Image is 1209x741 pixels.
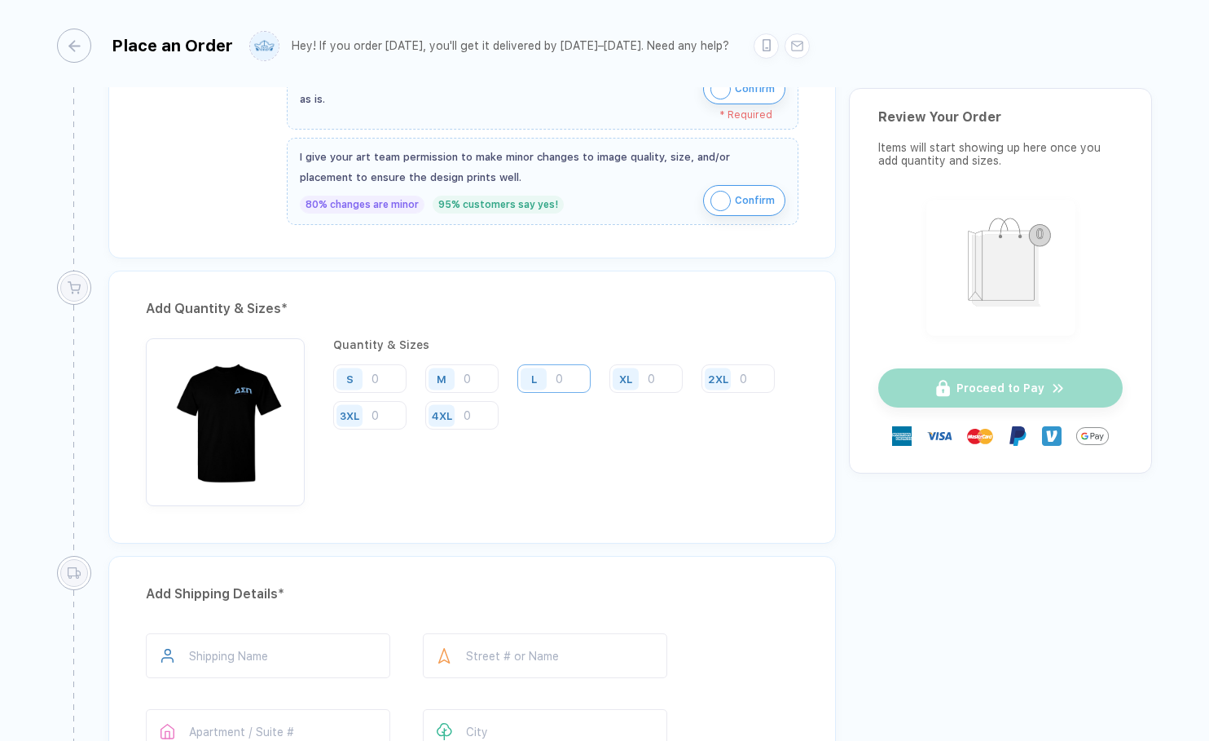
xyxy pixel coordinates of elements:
img: user profile [250,32,279,60]
div: I've checked the details of the designs and confirm that they can be printed as is. [300,68,695,109]
div: Review Your Order [878,109,1123,125]
div: 4XL [432,409,452,421]
div: 3XL [340,409,359,421]
span: Confirm [735,187,775,214]
img: icon [710,191,731,211]
div: Items will start showing up here once you add quantity and sizes. [878,141,1123,167]
div: L [531,373,537,385]
img: Paypal [1008,426,1027,446]
div: Quantity & Sizes [333,338,798,351]
div: I give your art team permission to make minor changes to image quality, size, and/or placement to... [300,147,785,187]
div: M [437,373,446,385]
img: GPay [1076,420,1109,452]
img: shopping_bag.png [934,207,1068,325]
img: visa [926,423,952,449]
div: 95% customers say yes! [433,196,564,214]
div: S [346,373,354,385]
img: master-card [967,423,993,449]
img: express [892,426,912,446]
div: * Required [300,109,772,121]
button: iconConfirm [703,185,785,216]
div: Hey! If you order [DATE], you'll get it delivered by [DATE]–[DATE]. Need any help? [292,39,729,53]
div: 2XL [708,373,728,385]
div: Add Shipping Details [146,581,798,607]
img: Venmo [1042,426,1062,446]
img: icon [710,79,731,99]
div: 80% changes are minor [300,196,424,214]
button: iconConfirm [703,73,785,104]
div: Add Quantity & Sizes [146,296,798,322]
span: Confirm [735,76,775,102]
div: Place an Order [112,36,233,55]
div: XL [619,373,632,385]
img: b080d4a0-eee6-4d4a-afff-4f5fc6290858_nt_front_1755134467234.jpg [154,346,297,489]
